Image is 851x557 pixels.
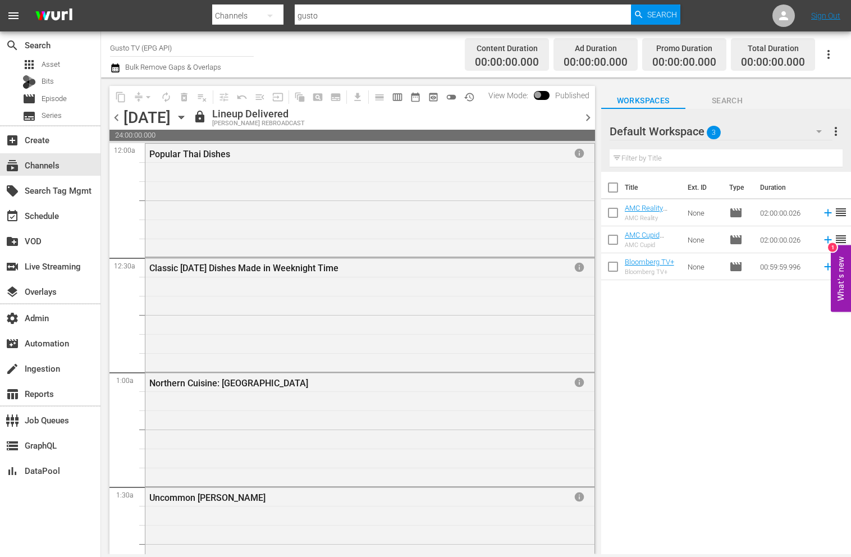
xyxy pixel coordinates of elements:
td: 00:59:59.996 [756,253,817,280]
span: Episode [42,93,67,104]
th: Ext. ID [681,172,722,203]
div: Total Duration [741,40,805,56]
span: 00:00:00.000 [652,56,716,69]
th: Type [722,172,753,203]
svg: Add to Schedule [822,261,834,273]
span: info [574,262,585,273]
a: Sign Out [811,11,840,20]
button: more_vert [829,118,843,145]
span: Fill episodes with ad slates [251,88,269,106]
span: DataPool [6,464,19,478]
div: [PERSON_NAME] REBROADCAST [212,120,305,127]
span: GraphQL [6,439,19,453]
span: menu [7,9,20,22]
span: date_range_outlined [410,92,421,103]
span: Bits [42,76,54,87]
a: AMC Reality (Generic EPG) [625,204,669,221]
span: Week Calendar View [388,88,406,106]
span: 00:00:00.000 [741,56,805,69]
td: None [683,226,724,253]
span: Clear Lineup [193,88,211,106]
div: Bloomberg TV+ [625,268,674,276]
span: Episode [729,260,743,273]
div: Uncommon [PERSON_NAME] [149,492,523,503]
span: Channels [6,159,19,172]
span: Episode [729,233,743,246]
span: View Backup [424,88,442,106]
span: Create Search Block [309,88,327,106]
span: preview_outlined [428,92,439,103]
span: Overlays [6,285,19,299]
span: Search [6,39,19,52]
span: history_outlined [464,92,475,103]
div: Lineup Delivered [212,108,305,120]
span: 00:00:00.000 [564,56,628,69]
span: Episode [22,92,36,106]
span: info [574,491,585,503]
span: Job Queues [6,414,19,427]
span: Bulk Remove Gaps & Overlaps [123,63,221,71]
span: Asset [22,58,36,71]
span: Series [42,110,62,121]
span: View Mode: [483,91,534,100]
td: None [683,199,724,226]
span: Search [647,4,677,25]
span: more_vert [829,125,843,138]
span: info [574,377,585,388]
span: Asset [42,59,60,70]
span: Download as CSV [345,86,367,108]
div: Bits [22,75,36,89]
a: Bloomberg TV+ [625,258,674,266]
span: Workspaces [601,94,685,108]
span: info [574,148,585,159]
span: Episode [729,206,743,220]
span: View History [460,88,478,106]
div: Northern Cuisine: [GEOGRAPHIC_DATA] [149,378,523,389]
span: Ingestion [6,362,19,376]
div: Default Workspace [610,116,832,147]
span: Loop Content [157,88,175,106]
span: Admin [6,312,19,325]
span: Search [685,94,770,108]
td: None [683,253,724,280]
div: Classic [DATE] Dishes Made in Weeknight Time [149,263,523,273]
span: 24 hours Lineup View is OFF [442,88,460,106]
th: Title [625,172,681,203]
div: Promo Duration [652,40,716,56]
span: Published [550,91,595,100]
span: toggle_off [446,92,457,103]
span: Revert to Primary Episode [233,88,251,106]
span: Live Streaming [6,260,19,273]
span: Day Calendar View [367,86,388,108]
span: 24:00:00.000 [109,130,595,141]
a: AMC Cupid (Generic EPG) [625,231,669,248]
span: chevron_right [581,111,595,125]
span: reorder [834,206,848,219]
svg: Add to Schedule [822,207,834,219]
span: Automation [6,337,19,350]
div: Content Duration [475,40,539,56]
div: AMC Cupid [625,241,679,249]
span: Copy Lineup [112,88,130,106]
svg: Add to Schedule [822,234,834,246]
span: Reports [6,387,19,401]
span: Search Tag Mgmt [6,184,19,198]
span: calendar_view_week_outlined [392,92,403,103]
img: ans4CAIJ8jUAAAAAAAAAAAAAAAAAAAAAAAAgQb4GAAAAAAAAAAAAAAAAAAAAAAAAJMjXAAAAAAAAAAAAAAAAAAAAAAAAgAT5G... [27,3,81,29]
div: Popular Thai Dishes [149,149,523,159]
span: chevron_left [109,111,123,125]
td: 02:00:00.026 [756,199,817,226]
span: Create Series Block [327,88,345,106]
span: reorder [834,232,848,246]
th: Duration [753,172,821,203]
span: Schedule [6,209,19,223]
button: Open Feedback Widget [831,245,851,312]
span: Month Calendar View [406,88,424,106]
span: lock [193,110,207,124]
span: 3 [707,121,721,144]
span: Refresh All Search Blocks [287,86,309,108]
div: Ad Duration [564,40,628,56]
span: VOD [6,235,19,248]
div: [DATE] [123,108,171,127]
span: 00:00:00.000 [475,56,539,69]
